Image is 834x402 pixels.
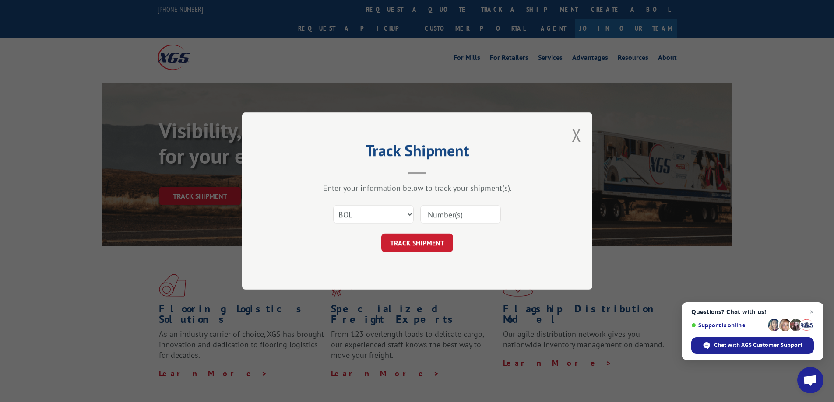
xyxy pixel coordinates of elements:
h2: Track Shipment [286,144,549,161]
span: Close chat [806,307,817,317]
div: Open chat [797,367,823,393]
div: Chat with XGS Customer Support [691,337,814,354]
span: Questions? Chat with us! [691,308,814,315]
input: Number(s) [420,205,501,224]
div: Enter your information below to track your shipment(s). [286,183,549,193]
span: Chat with XGS Customer Support [714,341,802,349]
button: TRACK SHIPMENT [381,234,453,252]
span: Support is online [691,322,765,329]
button: Close modal [572,123,581,147]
